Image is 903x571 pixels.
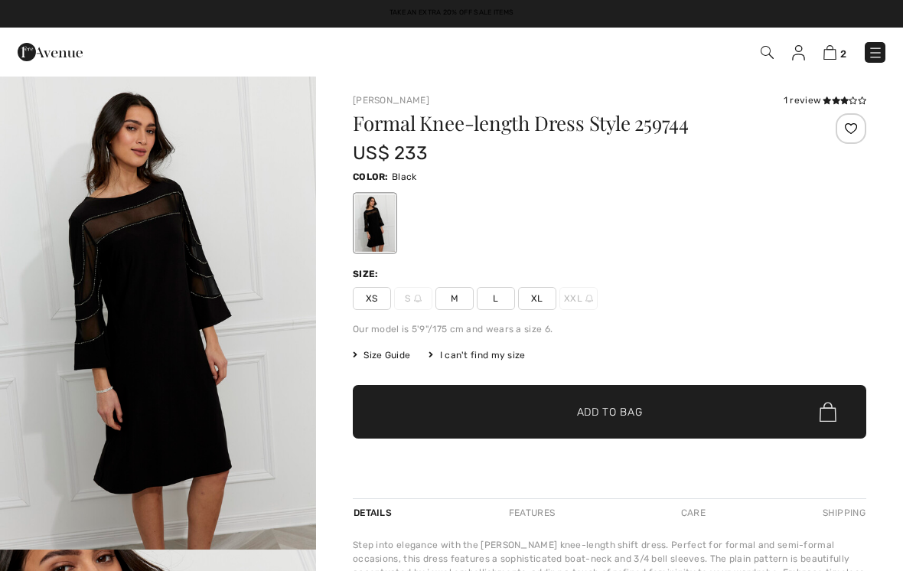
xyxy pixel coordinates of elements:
[394,287,432,310] span: S
[585,295,593,302] img: ring-m.svg
[429,348,525,362] div: I can't find my size
[18,44,83,58] a: 1ère Avenue
[577,404,643,420] span: Add to Bag
[353,348,410,362] span: Size Guide
[784,93,866,107] div: 1 review
[518,287,556,310] span: XL
[414,295,422,302] img: ring-m.svg
[823,43,846,61] a: 2
[668,499,719,527] div: Care
[353,113,781,133] h1: Formal Knee-length Dress Style 259744
[353,171,389,182] span: Color:
[353,267,382,281] div: Size:
[792,45,805,60] img: My Info
[18,37,83,67] img: 1ère Avenue
[761,46,774,59] img: Search
[823,45,836,60] img: Shopping Bag
[819,499,866,527] div: Shipping
[353,287,391,310] span: XS
[435,287,474,310] span: M
[355,194,395,252] div: Black
[353,142,427,164] span: US$ 233
[559,287,598,310] span: XXL
[353,385,866,439] button: Add to Bag
[392,171,417,182] span: Black
[390,8,514,16] a: Take an Extra 20% Off Sale Items
[353,499,396,527] div: Details
[840,48,846,60] span: 2
[353,95,429,106] a: [PERSON_NAME]
[353,322,866,336] div: Our model is 5'9"/175 cm and wears a size 6.
[496,499,568,527] div: Features
[868,45,883,60] img: Menu
[820,402,836,422] img: Bag.svg
[477,287,515,310] span: L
